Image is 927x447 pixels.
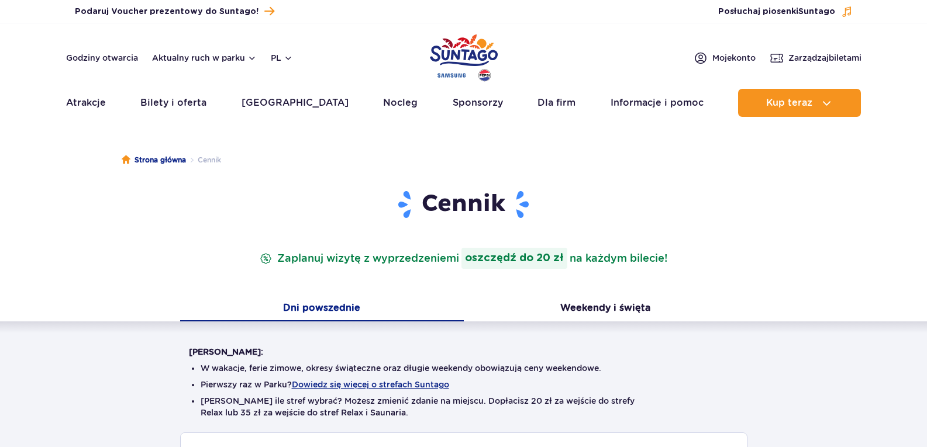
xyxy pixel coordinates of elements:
[140,89,206,117] a: Bilety i oferta
[201,362,727,374] li: W wakacje, ferie zimowe, okresy świąteczne oraz długie weekendy obowiązują ceny weekendowe.
[257,248,670,269] p: Zaplanuj wizytę z wyprzedzeniem na każdym bilecie!
[75,6,259,18] span: Podaruj Voucher prezentowy do Suntago!
[770,51,861,65] a: Zarządzajbiletami
[201,379,727,390] li: Pierwszy raz w Parku?
[201,395,727,418] li: [PERSON_NAME] ile stref wybrać? Możesz zmienić zdanie na miejscu. Dopłacisz 20 zł za wejście do s...
[611,89,704,117] a: Informacje i pomoc
[122,154,186,166] a: Strona główna
[189,189,739,220] h1: Cennik
[292,380,449,389] button: Dowiedz się więcej o strefach Suntago
[75,4,274,19] a: Podaruj Voucher prezentowy do Suntago!
[461,248,567,269] strong: oszczędź do 20 zł
[453,89,503,117] a: Sponsorzy
[766,98,812,108] span: Kup teraz
[66,89,106,117] a: Atrakcje
[430,29,498,83] a: Park of Poland
[242,89,349,117] a: [GEOGRAPHIC_DATA]
[537,89,576,117] a: Dla firm
[798,8,835,16] span: Suntago
[718,6,835,18] span: Posłuchaj piosenki
[189,347,263,356] strong: [PERSON_NAME]:
[180,297,464,321] button: Dni powszednie
[718,6,853,18] button: Posłuchaj piosenkiSuntago
[712,52,756,64] span: Moje konto
[152,53,257,63] button: Aktualny ruch w parku
[788,52,861,64] span: Zarządzaj biletami
[186,154,221,166] li: Cennik
[66,52,138,64] a: Godziny otwarcia
[383,89,418,117] a: Nocleg
[271,52,293,64] button: pl
[694,51,756,65] a: Mojekonto
[738,89,861,117] button: Kup teraz
[464,297,747,321] button: Weekendy i święta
